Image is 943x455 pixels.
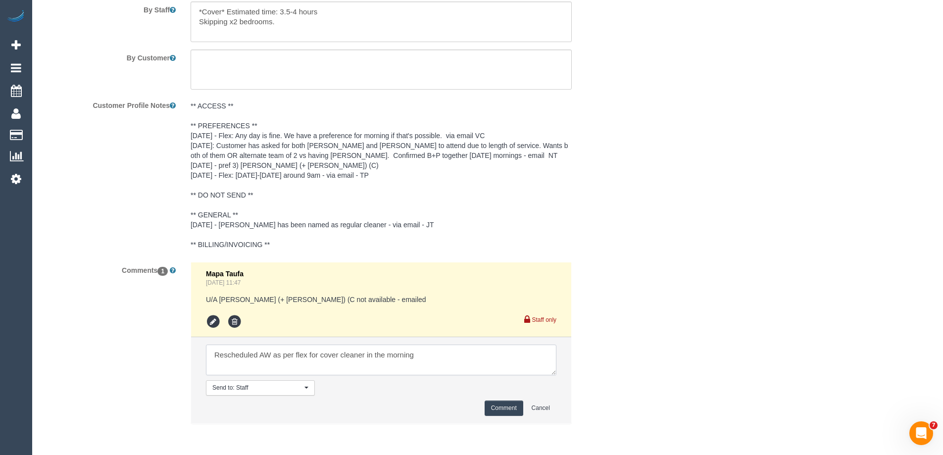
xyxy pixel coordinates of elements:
pre: U/A [PERSON_NAME] (+ [PERSON_NAME]) (C not available - emailed [206,295,556,304]
span: 7 [930,421,938,429]
a: [DATE] 11:47 [206,279,241,286]
button: Send to: Staff [206,380,315,396]
label: Comments [35,262,183,275]
label: By Staff [35,1,183,15]
pre: ** ACCESS ** ** PREFERENCES ** [DATE] - Flex: Any day is fine. We have a preference for morning i... [191,101,572,250]
iframe: Intercom live chat [909,421,933,445]
button: Cancel [525,401,556,416]
label: By Customer [35,50,183,63]
span: 1 [157,267,168,276]
span: Mapa Taufa [206,270,244,278]
small: Staff only [532,316,556,323]
span: Send to: Staff [212,384,302,392]
button: Comment [485,401,523,416]
img: Automaid Logo [6,10,26,24]
label: Customer Profile Notes [35,97,183,110]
